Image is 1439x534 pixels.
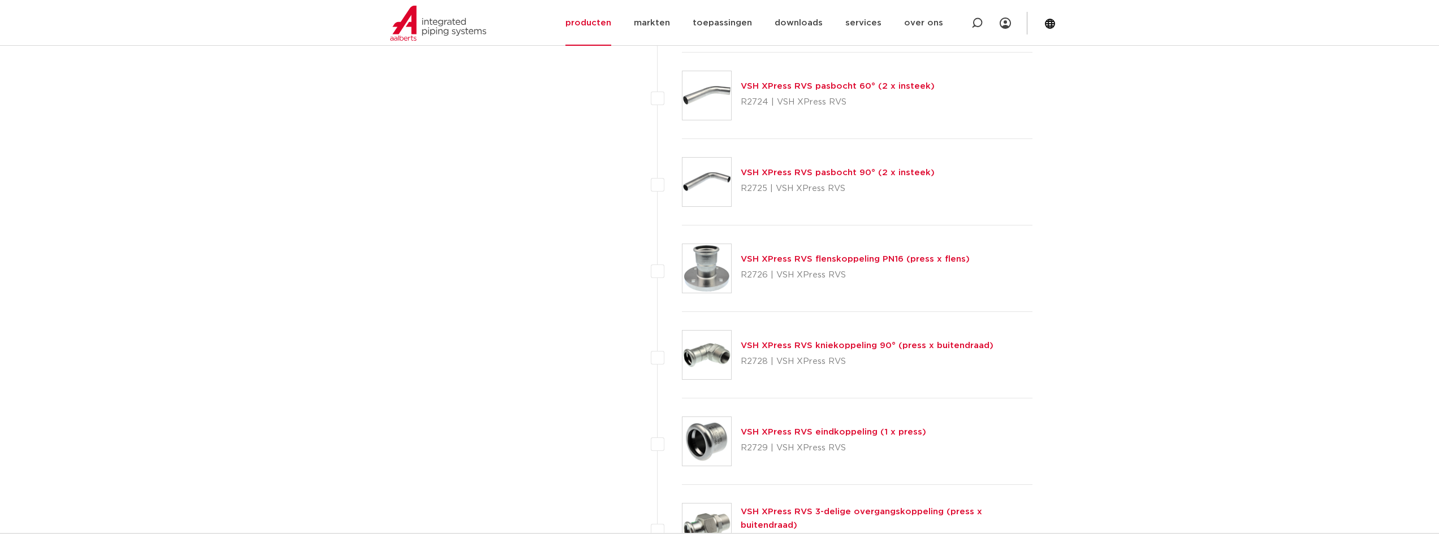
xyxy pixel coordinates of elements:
[741,439,926,457] p: R2729 | VSH XPress RVS
[682,158,731,206] img: Thumbnail for VSH XPress RVS pasbocht 90° (2 x insteek)
[741,266,970,284] p: R2726 | VSH XPress RVS
[741,341,993,350] a: VSH XPress RVS kniekoppeling 90° (press x buitendraad)
[741,93,935,111] p: R2724 | VSH XPress RVS
[741,353,993,371] p: R2728 | VSH XPress RVS
[741,255,970,263] a: VSH XPress RVS flenskoppeling PN16 (press x flens)
[741,82,935,90] a: VSH XPress RVS pasbocht 60° (2 x insteek)
[682,71,731,120] img: Thumbnail for VSH XPress RVS pasbocht 60° (2 x insteek)
[741,428,926,436] a: VSH XPress RVS eindkoppeling (1 x press)
[682,417,731,466] img: Thumbnail for VSH XPress RVS eindkoppeling (1 x press)
[682,331,731,379] img: Thumbnail for VSH XPress RVS kniekoppeling 90° (press x buitendraad)
[741,507,982,529] a: VSH XPress RVS 3-delige overgangskoppeling (press x buitendraad)
[741,180,935,198] p: R2725 | VSH XPress RVS
[741,168,935,177] a: VSH XPress RVS pasbocht 90° (2 x insteek)
[682,244,731,293] img: Thumbnail for VSH XPress RVS flenskoppeling PN16 (press x flens)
